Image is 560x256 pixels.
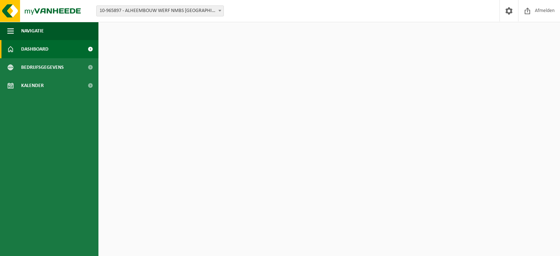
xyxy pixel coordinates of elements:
span: Dashboard [21,40,48,58]
span: 10-965897 - ALHEEMBOUW WERF NMBS MECHELEN WAB2481 - MECHELEN [96,5,224,16]
span: Bedrijfsgegevens [21,58,64,76]
span: 10-965897 - ALHEEMBOUW WERF NMBS MECHELEN WAB2481 - MECHELEN [97,6,223,16]
span: Kalender [21,76,44,95]
span: Navigatie [21,22,44,40]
